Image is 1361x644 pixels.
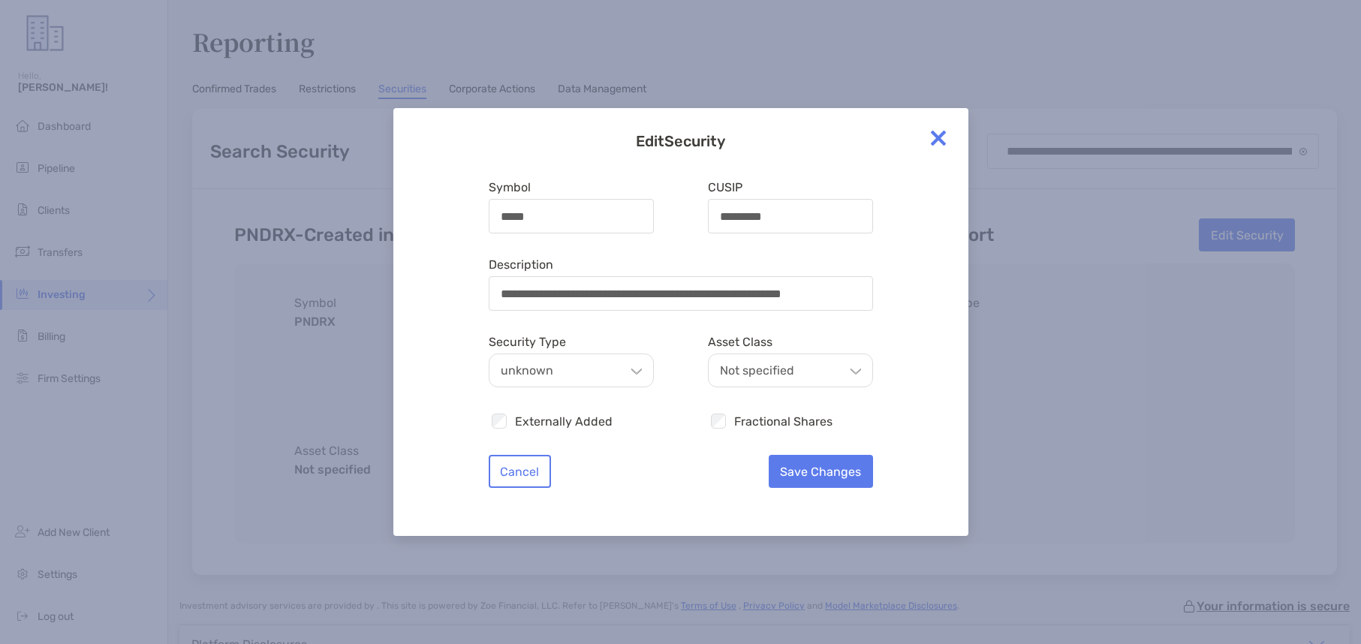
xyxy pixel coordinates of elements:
label: Security Type [489,335,566,349]
img: close modal icon [923,123,953,153]
label: Externally Added [515,415,613,428]
p: Not specified [720,363,794,378]
h3: Edit Security [489,132,873,150]
p: unknown [501,363,553,378]
span: Symbol [489,180,654,194]
label: Fractional Shares [734,415,833,428]
input: Description [489,287,872,300]
button: Cancel [489,455,551,488]
input: CUSIP [709,210,872,223]
span: Description [489,257,873,272]
button: Save Changes [769,455,873,488]
span: CUSIP [708,180,873,194]
input: Symbol [489,210,653,223]
label: Asset Class [708,335,772,349]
